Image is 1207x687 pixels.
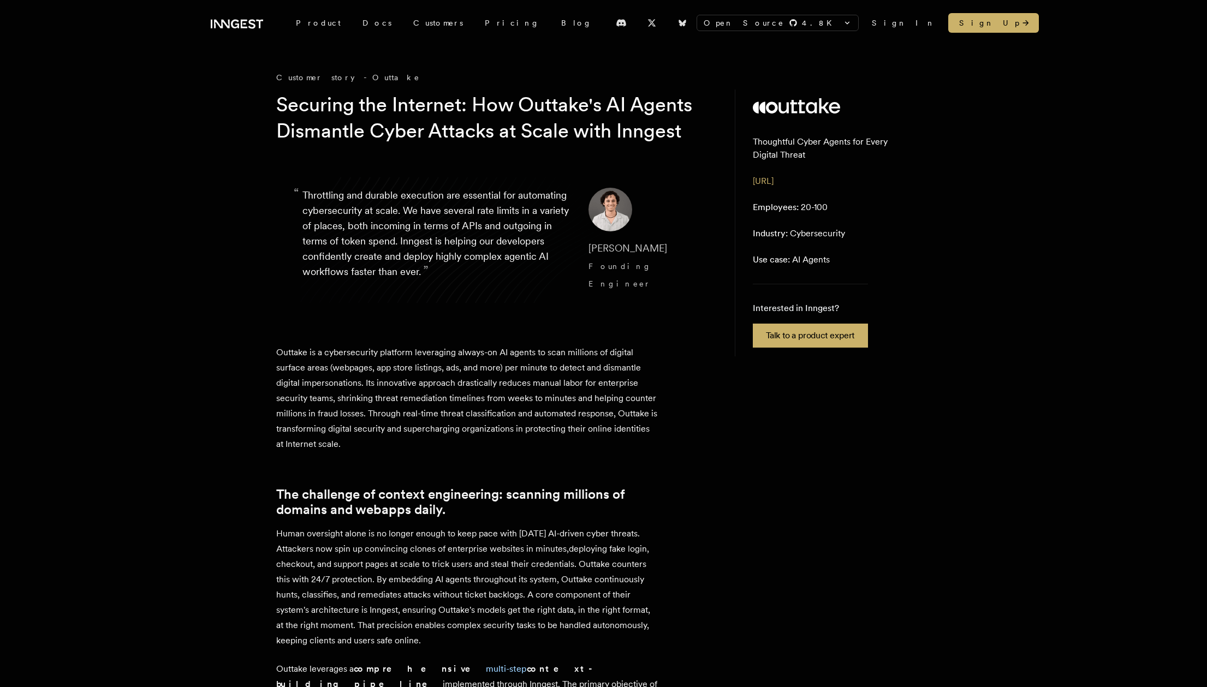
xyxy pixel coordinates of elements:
p: Interested in Inngest? [753,302,868,315]
div: Customer story - Outtake [276,72,713,83]
a: Sign Up [948,13,1039,33]
span: Employees: [753,202,799,212]
a: Talk to a product expert [753,324,868,348]
p: Human oversight alone is no longer enough to keep pace with [DATE] AI-driven cyber threats. Attac... [276,526,658,648]
img: Image of Diego Escobedo [588,188,632,231]
span: “ [294,190,299,196]
span: ” [423,262,429,278]
a: Blog [550,13,603,33]
a: Customers [402,13,474,33]
p: Thoughtful Cyber Agents for Every Digital Threat [753,135,914,162]
p: 20-100 [753,201,828,214]
p: Throttling and durable execution are essential for automating cybersecurity at scale. We have sev... [302,188,571,292]
span: Founding Engineer [588,262,652,288]
div: Product [285,13,352,33]
p: Cybersecurity [753,227,845,240]
a: Sign In [872,17,935,28]
img: Outtake's logo [753,98,840,113]
a: Pricing [474,13,550,33]
p: Outtake is a cybersecurity platform leveraging always-on AI agents to scan millions of digital su... [276,345,658,452]
a: X [640,14,664,32]
h1: Securing the Internet: How Outtake's AI Agents Dismantle Cyber Attacks at Scale with Inngest [276,92,695,144]
span: [PERSON_NAME] [588,242,667,254]
a: [URL] [753,176,774,186]
a: The challenge of context engineering: scanning millions of domains and webapps daily. [276,487,658,517]
span: Use case: [753,254,790,265]
a: Bluesky [670,14,694,32]
span: Open Source [704,17,784,28]
span: Industry: [753,228,788,238]
p: AI Agents [753,253,830,266]
a: multi-step [486,664,527,674]
a: Docs [352,13,402,33]
a: Discord [609,14,633,32]
span: 4.8 K [802,17,839,28]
